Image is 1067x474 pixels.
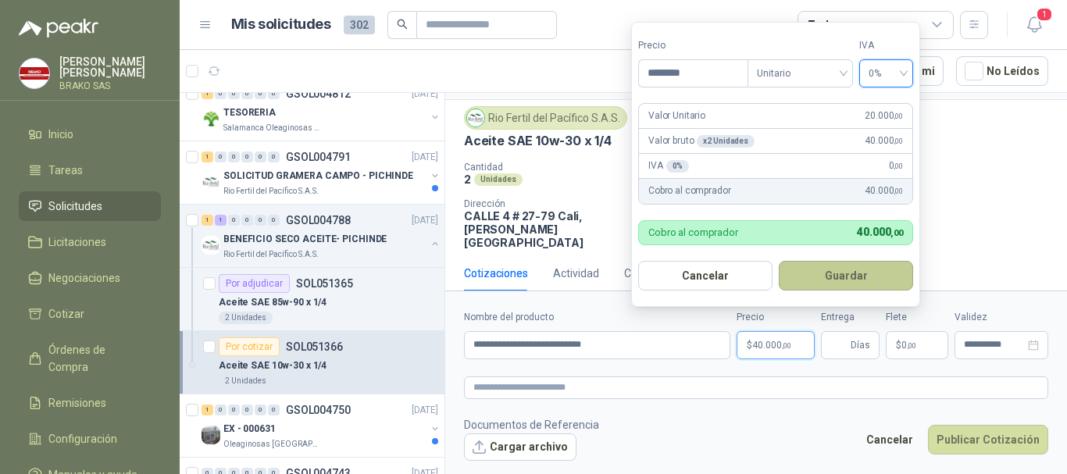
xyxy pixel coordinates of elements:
[638,38,748,53] label: Precio
[412,150,438,165] p: [DATE]
[648,227,738,237] p: Cobro al comprador
[20,59,49,88] img: Company Logo
[223,438,322,451] p: Oleaginosas [GEOGRAPHIC_DATA][PERSON_NAME]
[59,81,161,91] p: BRAKO SAS
[215,215,227,226] div: 1
[180,331,444,394] a: Por cotizarSOL051366Aceite SAE 10w-30 x 1/42 Unidades
[215,405,227,415] div: 0
[286,215,351,226] p: GSOL004788
[228,405,240,415] div: 0
[219,274,290,293] div: Por adjudicar
[223,248,319,261] p: Rio Fertil del Pacífico S.A.S.
[865,134,903,148] span: 40.000
[48,341,146,376] span: Órdenes de Compra
[467,109,484,127] img: Company Logo
[219,375,273,387] div: 2 Unidades
[268,88,280,99] div: 0
[255,151,266,162] div: 0
[901,340,916,350] span: 0
[231,13,331,36] h1: Mis solicitudes
[223,185,319,198] p: Rio Fertil del Pacífico S.A.S.
[19,191,161,221] a: Solicitudes
[202,215,213,226] div: 1
[779,261,913,290] button: Guardar
[737,310,815,325] label: Precio
[553,265,599,282] div: Actividad
[412,213,438,228] p: [DATE]
[1020,11,1048,39] button: 1
[241,405,253,415] div: 0
[464,133,612,149] p: Aceite SAE 10w-30 x 1/4
[956,56,1048,86] button: No Leídos
[223,422,276,437] p: EX - 000631
[48,305,84,323] span: Cotizar
[286,151,351,162] p: GSOL004791
[865,184,903,198] span: 40.000
[48,430,117,447] span: Configuración
[857,226,903,238] span: 40.000
[397,19,408,30] span: search
[219,337,280,356] div: Por cotizar
[19,155,161,185] a: Tareas
[886,310,948,325] label: Flete
[928,425,1048,454] button: Publicar Cotización
[241,215,253,226] div: 0
[202,109,220,128] img: Company Logo
[215,88,227,99] div: 0
[223,122,322,134] p: Salamanca Oleaginosas SAS
[219,358,327,373] p: Aceite SAE 10w-30 x 1/4
[202,173,220,191] img: Company Logo
[648,159,689,173] p: IVA
[286,405,351,415] p: GSOL004750
[955,310,1048,325] label: Validez
[219,312,273,324] div: 2 Unidades
[638,261,773,290] button: Cancelar
[48,126,73,143] span: Inicio
[241,151,253,162] div: 0
[737,331,815,359] p: $40.000,00
[412,87,438,102] p: [DATE]
[464,173,471,186] p: 2
[648,134,755,148] p: Valor bruto
[219,295,327,310] p: Aceite SAE 85w-90 x 1/4
[474,173,523,186] div: Unidades
[757,62,844,85] span: Unitario
[202,151,213,162] div: 1
[464,198,636,209] p: Dirección
[48,394,106,412] span: Remisiones
[48,198,102,215] span: Solicitudes
[268,215,280,226] div: 0
[202,88,213,99] div: 1
[228,215,240,226] div: 0
[19,388,161,418] a: Remisiones
[886,331,948,359] p: $ 0,00
[228,151,240,162] div: 0
[1036,7,1053,22] span: 1
[255,215,266,226] div: 0
[202,236,220,255] img: Company Logo
[268,151,280,162] div: 0
[255,88,266,99] div: 0
[464,162,669,173] p: Cantidad
[697,135,755,148] div: x 2 Unidades
[48,162,83,179] span: Tareas
[19,424,161,454] a: Configuración
[869,62,904,85] span: 0%
[648,184,730,198] p: Cobro al comprador
[859,38,913,53] label: IVA
[648,109,705,123] p: Valor Unitario
[464,106,627,130] div: Rio Fertil del Pacífico S.A.S.
[202,84,441,134] a: 1 0 0 0 0 0 GSOL004812[DATE] Company LogoTESORERIASalamanca Oleaginosas SAS
[752,340,791,350] span: 40.000
[890,228,903,238] span: ,00
[19,19,98,37] img: Logo peakr
[19,227,161,257] a: Licitaciones
[894,137,903,145] span: ,00
[202,401,441,451] a: 1 0 0 0 0 0 GSOL004750[DATE] Company LogoEX - 000631Oleaginosas [GEOGRAPHIC_DATA][PERSON_NAME]
[808,16,840,34] div: Todas
[19,299,161,329] a: Cotizar
[907,341,916,350] span: ,00
[296,278,353,289] p: SOL051365
[241,88,253,99] div: 0
[19,263,161,293] a: Negociaciones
